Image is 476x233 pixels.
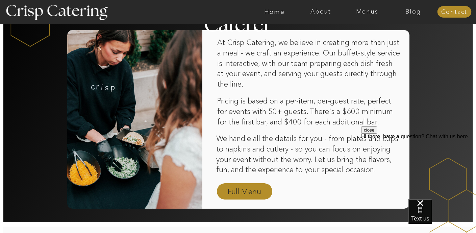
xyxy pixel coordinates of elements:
[251,8,298,15] a: Home
[408,199,476,233] iframe: podium webchat widget bubble
[216,134,402,176] p: We handle all the details for you - from plates and cups to napkins and cutlery - so you can focu...
[298,8,344,15] a: About
[217,38,400,102] p: At Crisp Catering, we believe in creating more than just a meal - we craft an experience. Our buf...
[344,8,390,15] a: Menus
[225,186,264,198] a: Full Menu
[390,8,436,15] a: Blog
[217,96,400,128] p: Pricing is based on a per-item, per-guest rate, perfect for events with 50+ guests. There's a $60...
[437,9,471,16] a: Contact
[361,126,476,208] iframe: podium webchat widget prompt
